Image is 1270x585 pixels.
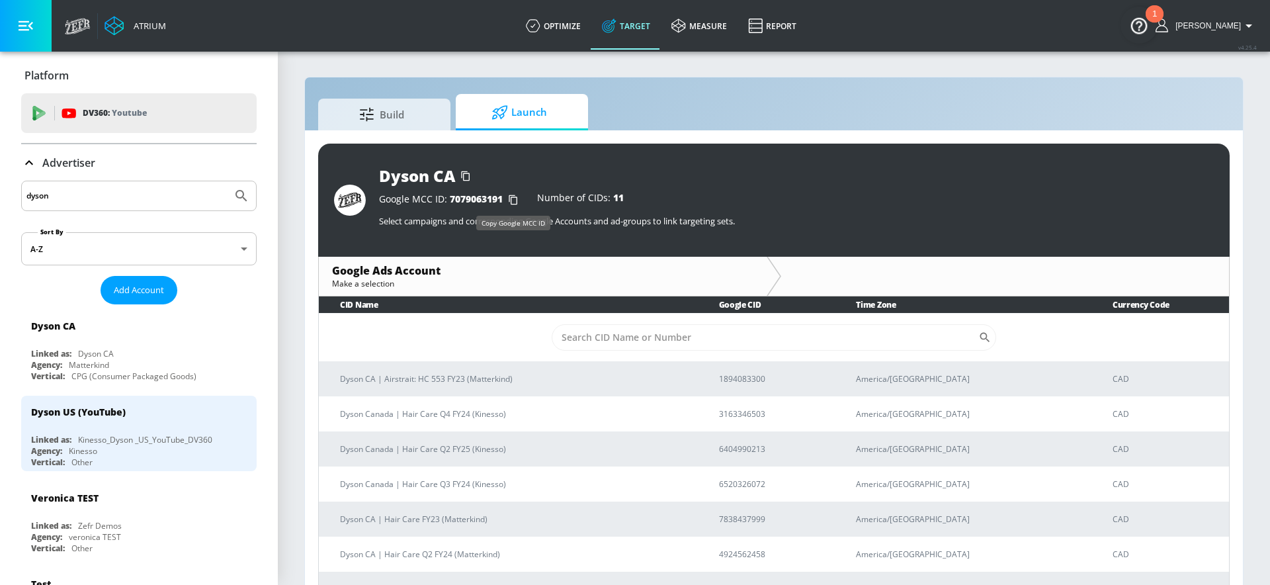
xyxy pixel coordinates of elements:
span: v 4.25.4 [1238,44,1257,51]
button: [PERSON_NAME] [1156,18,1257,34]
p: America/[GEOGRAPHIC_DATA] [856,442,1081,456]
p: America/[GEOGRAPHIC_DATA] [856,407,1081,421]
a: Target [591,2,661,50]
div: Linked as: [31,520,71,531]
p: Dyson CA | Hair Care FY23 (Matterkind) [340,512,687,526]
div: Google MCC ID: [379,193,524,206]
div: Veronica TEST [31,492,99,504]
div: Agency: [31,359,62,371]
div: Dyson CA [78,348,114,359]
span: login as: anthony.rios@zefr.com [1170,21,1241,30]
div: Copy Google MCC ID [476,216,550,230]
p: Advertiser [42,156,95,170]
div: Advertiser [21,144,257,181]
div: Google Ads Account [332,263,753,278]
p: Dyson CA | Hair Care Q2 FY24 (Matterkind) [340,547,687,561]
div: Linked as: [31,348,71,359]
p: America/[GEOGRAPHIC_DATA] [856,547,1081,561]
a: Atrium [105,16,166,36]
span: 11 [613,191,624,204]
div: A-Z [21,232,257,265]
a: optimize [515,2,591,50]
th: Currency Code [1091,296,1229,313]
p: CAD [1113,477,1218,491]
div: DV360: Youtube [21,93,257,133]
p: Dyson Canada | Hair Care Q3 FY24 (Kinesso) [340,477,687,491]
p: America/[GEOGRAPHIC_DATA] [856,372,1081,386]
div: Number of CIDs: [537,193,624,206]
th: Time Zone [835,296,1091,313]
p: 7838437999 [719,512,825,526]
div: Other [71,457,93,468]
div: Agency: [31,531,62,543]
p: CAD [1113,407,1218,421]
input: Search by name [26,187,227,204]
div: Veronica TESTLinked as:Zefr DemosAgency:veronica TESTVertical:Other [21,482,257,557]
p: CAD [1113,372,1218,386]
div: Agency: [31,445,62,457]
p: 1894083300 [719,372,825,386]
button: Open Resource Center, 1 new notification [1121,7,1158,44]
a: measure [661,2,738,50]
div: CPG (Consumer Packaged Goods) [71,371,196,382]
span: Add Account [114,283,164,298]
div: Platform [21,57,257,94]
div: Kinesso_Dyson _US_YouTube_DV360 [78,434,212,445]
p: CAD [1113,512,1218,526]
div: 1 [1152,14,1157,31]
div: Google Ads AccountMake a selection [319,257,767,296]
div: Search CID Name or Number [552,324,996,351]
p: 4924562458 [719,547,825,561]
p: America/[GEOGRAPHIC_DATA] [856,477,1081,491]
p: 6520326072 [719,477,825,491]
div: Dyson US (YouTube)Linked as:Kinesso_Dyson _US_YouTube_DV360Agency:KinessoVertical:Other [21,396,257,471]
p: DV360: [83,106,147,120]
th: Google CID [698,296,835,313]
p: 6404990213 [719,442,825,456]
p: Dyson Canada | Hair Care Q4 FY24 (Kinesso) [340,407,687,421]
div: Matterkind [69,359,109,371]
div: Dyson CALinked as:Dyson CAAgency:MatterkindVertical:CPG (Consumer Packaged Goods) [21,310,257,385]
div: Other [71,543,93,554]
p: CAD [1113,442,1218,456]
div: Dyson CA [31,320,75,332]
p: 3163346503 [719,407,825,421]
div: veronica TEST [69,531,121,543]
div: Linked as: [31,434,71,445]
th: CID Name [319,296,698,313]
p: Dyson Canada | Hair Care Q2 FY25 (Kinesso) [340,442,687,456]
div: Vertical: [31,457,65,468]
div: Atrium [128,20,166,32]
div: Make a selection [332,278,753,289]
p: CAD [1113,547,1218,561]
button: Add Account [101,276,177,304]
p: Youtube [112,106,147,120]
div: Zefr Demos [78,520,122,531]
div: Kinesso [69,445,97,457]
span: 7079063191 [450,193,503,205]
p: Select campaigns and corresponding Google Accounts and ad-groups to link targeting sets. [379,215,1214,227]
p: Dyson CA | Airstrait: HC 553 FY23 (Matterkind) [340,372,687,386]
span: Launch [469,97,570,128]
button: Submit Search [227,181,256,210]
div: Dyson CA [379,165,455,187]
div: Dyson US (YouTube) [31,406,126,418]
a: Report [738,2,807,50]
input: Search CID Name or Number [552,324,978,351]
span: Build [331,99,432,130]
p: America/[GEOGRAPHIC_DATA] [856,512,1081,526]
label: Sort By [38,228,66,236]
div: Vertical: [31,371,65,382]
p: Platform [24,68,69,83]
div: Vertical: [31,543,65,554]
